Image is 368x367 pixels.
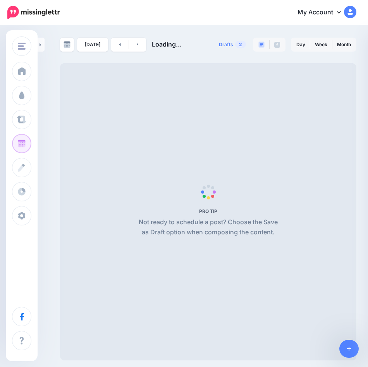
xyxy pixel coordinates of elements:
[77,38,108,52] a: [DATE]
[290,3,356,22] a: My Account
[18,43,26,50] img: menu.png
[332,38,356,51] a: Month
[214,38,251,52] a: Drafts2
[310,38,332,51] a: Week
[292,38,310,51] a: Day
[152,40,182,48] span: Loading...
[136,217,281,237] p: Not ready to schedule a post? Choose the Save as Draft option when composing the content.
[64,41,71,48] img: calendar-grey-darker.png
[258,42,265,48] img: paragraph-boxed.png
[136,208,281,214] h5: PRO TIP
[274,42,280,48] img: facebook-grey-square.png
[235,41,246,48] span: 2
[7,6,60,19] img: Missinglettr
[219,42,233,47] span: Drafts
